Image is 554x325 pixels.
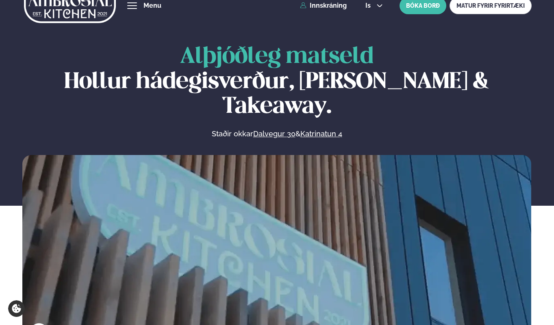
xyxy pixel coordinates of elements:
[22,45,531,119] h1: Hollur hádegisverður, [PERSON_NAME] & Takeaway.
[127,1,137,11] button: hamburger
[253,129,295,139] a: Dalvegur 30
[300,129,342,139] a: Katrinatun 4
[359,2,389,9] button: is
[180,46,374,68] span: Alþjóðleg matseld
[8,300,25,317] a: Cookie settings
[365,2,373,9] span: is
[300,2,347,9] a: Innskráning
[123,129,430,139] p: Staðir okkar &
